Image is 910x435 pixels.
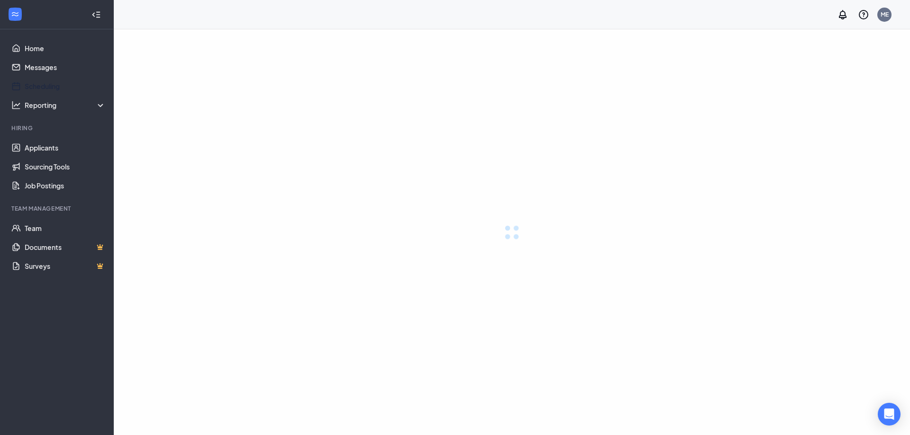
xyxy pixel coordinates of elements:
[11,100,21,110] svg: Analysis
[11,204,104,213] div: Team Management
[25,176,106,195] a: Job Postings
[858,9,869,20] svg: QuestionInfo
[878,403,901,426] div: Open Intercom Messenger
[25,257,106,275] a: SurveysCrown
[25,39,106,58] a: Home
[25,238,106,257] a: DocumentsCrown
[10,9,20,19] svg: WorkstreamLogo
[25,157,106,176] a: Sourcing Tools
[91,10,101,19] svg: Collapse
[25,58,106,77] a: Messages
[25,77,106,96] a: Scheduling
[25,219,106,238] a: Team
[837,9,848,20] svg: Notifications
[25,100,106,110] div: Reporting
[881,10,889,18] div: ME
[11,124,104,132] div: Hiring
[25,138,106,157] a: Applicants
